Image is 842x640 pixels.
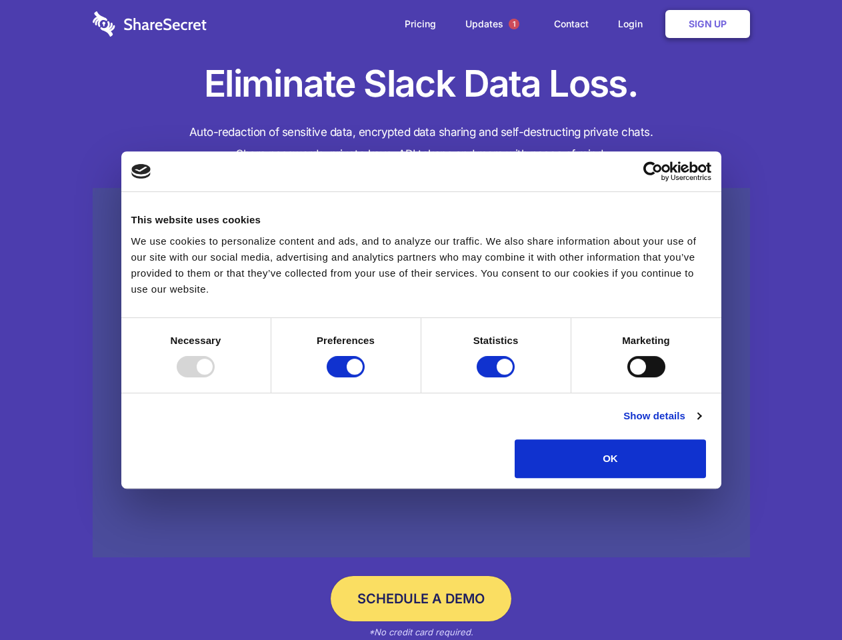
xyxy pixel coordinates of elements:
div: This website uses cookies [131,212,711,228]
em: *No credit card required. [369,627,473,637]
a: Contact [541,3,602,45]
div: We use cookies to personalize content and ads, and to analyze our traffic. We also share informat... [131,233,711,297]
h1: Eliminate Slack Data Loss. [93,60,750,108]
h4: Auto-redaction of sensitive data, encrypted data sharing and self-destructing private chats. Shar... [93,121,750,165]
a: Schedule a Demo [331,576,511,621]
a: Show details [623,408,701,424]
a: Wistia video thumbnail [93,188,750,558]
a: Login [605,3,663,45]
img: logo [131,164,151,179]
strong: Marketing [622,335,670,346]
a: Sign Up [665,10,750,38]
a: Pricing [391,3,449,45]
strong: Preferences [317,335,375,346]
a: Usercentrics Cookiebot - opens in a new window [595,161,711,181]
strong: Necessary [171,335,221,346]
strong: Statistics [473,335,519,346]
button: OK [515,439,706,478]
img: logo-wordmark-white-trans-d4663122ce5f474addd5e946df7df03e33cb6a1c49d2221995e7729f52c070b2.svg [93,11,207,37]
span: 1 [509,19,519,29]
